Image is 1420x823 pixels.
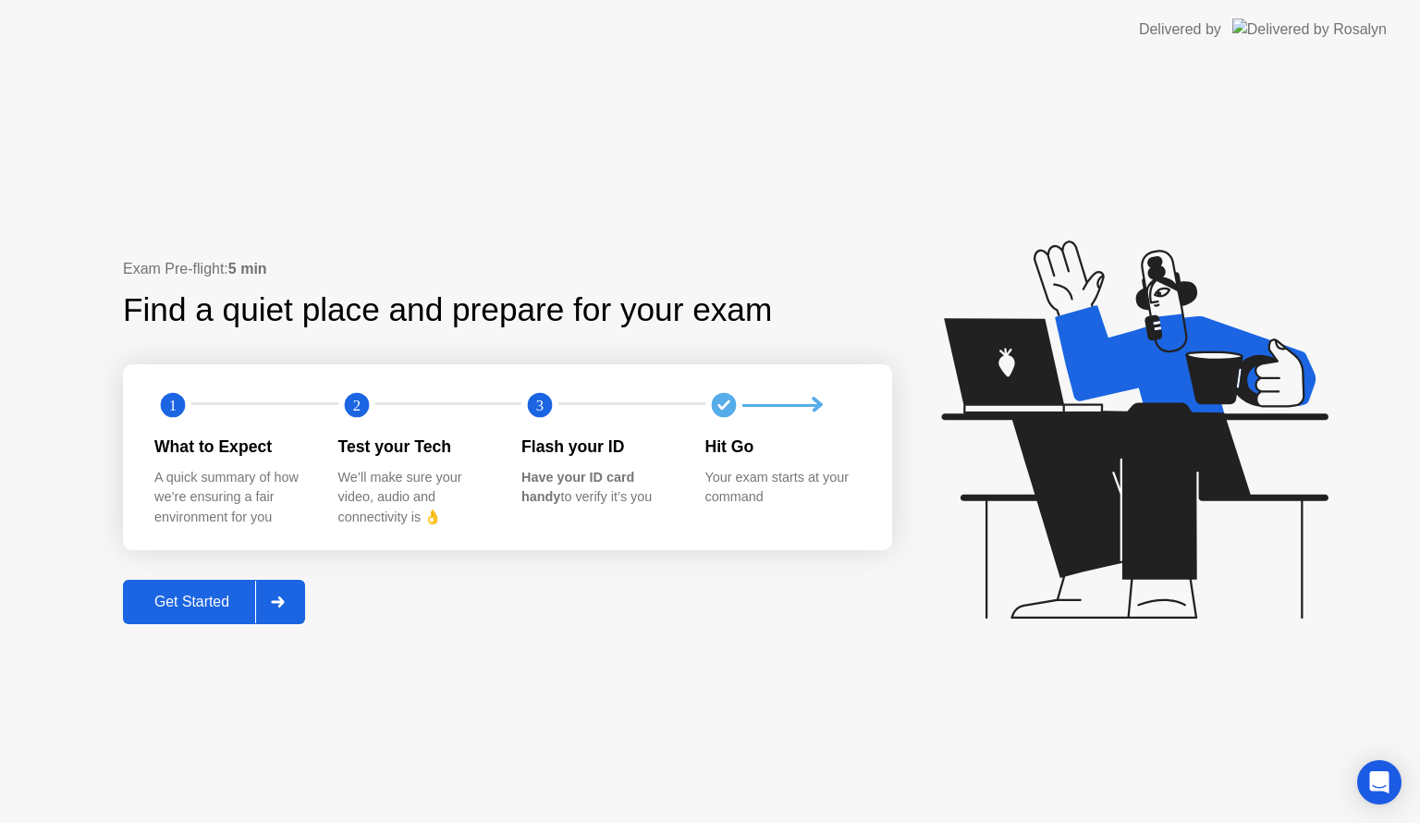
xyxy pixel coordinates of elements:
div: We’ll make sure your video, audio and connectivity is 👌 [338,468,493,528]
div: Open Intercom Messenger [1357,760,1402,805]
button: Get Started [123,580,305,624]
text: 1 [169,397,177,414]
div: Find a quiet place and prepare for your exam [123,286,775,335]
div: Flash your ID [521,435,676,459]
div: Hit Go [705,435,860,459]
b: 5 min [228,261,267,276]
b: Have your ID card handy [521,470,634,505]
div: Exam Pre-flight: [123,258,892,280]
div: Test your Tech [338,435,493,459]
div: Your exam starts at your command [705,468,860,508]
div: Get Started [129,594,255,610]
div: A quick summary of how we’re ensuring a fair environment for you [154,468,309,528]
text: 2 [352,397,360,414]
div: What to Expect [154,435,309,459]
text: 3 [536,397,544,414]
div: Delivered by [1139,18,1221,41]
div: to verify it’s you [521,468,676,508]
img: Delivered by Rosalyn [1232,18,1387,40]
